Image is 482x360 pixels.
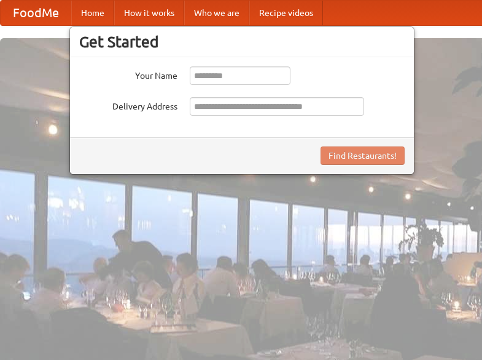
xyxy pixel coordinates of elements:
[79,33,405,51] h3: Get Started
[114,1,184,25] a: How it works
[249,1,323,25] a: Recipe videos
[79,97,177,113] label: Delivery Address
[79,66,177,82] label: Your Name
[1,1,71,25] a: FoodMe
[184,1,249,25] a: Who we are
[321,146,405,165] button: Find Restaurants!
[71,1,114,25] a: Home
